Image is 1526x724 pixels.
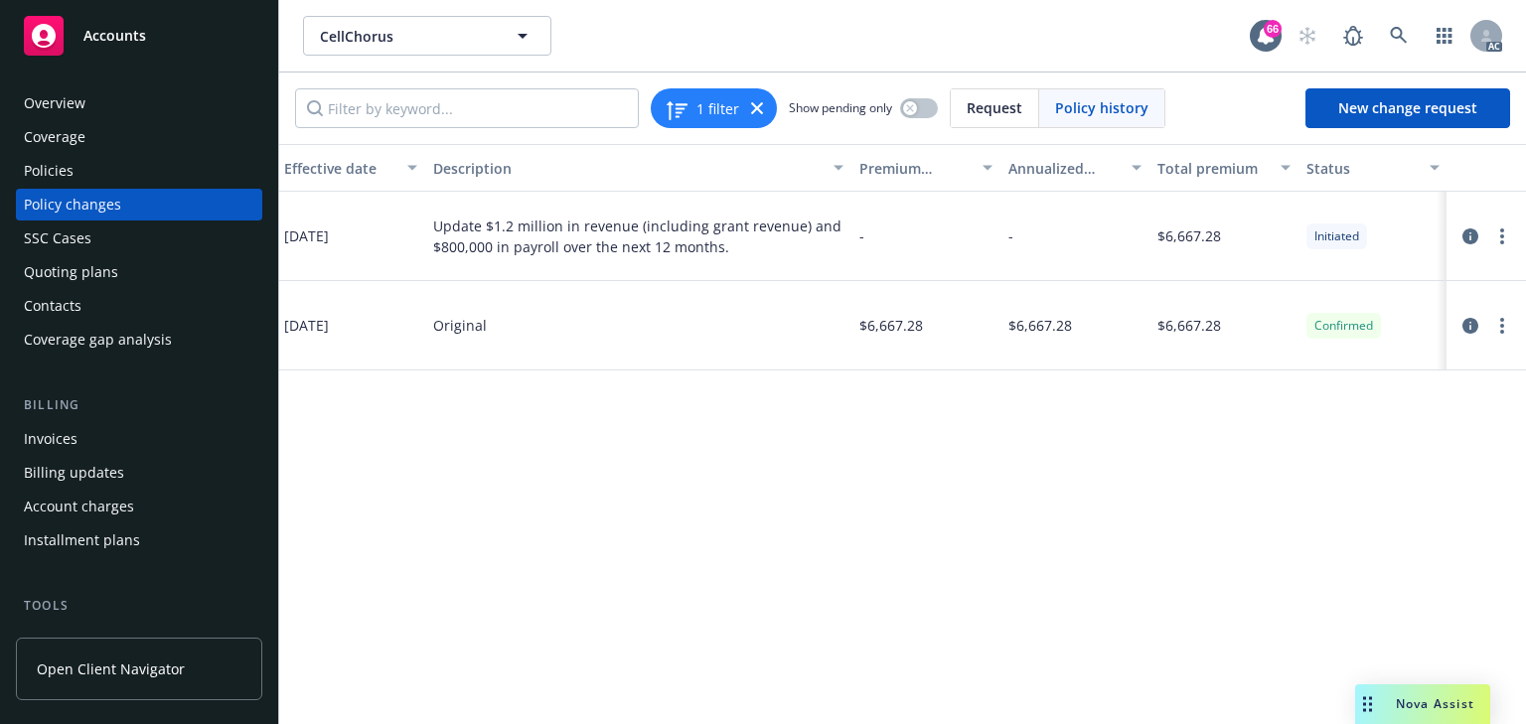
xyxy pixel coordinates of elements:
a: Contacts [16,290,262,322]
a: Search [1379,16,1419,56]
button: Annualized total premium change [1000,144,1149,192]
a: Overview [16,87,262,119]
span: Request [967,97,1022,118]
div: Quoting plans [24,256,118,288]
div: Account charges [24,491,134,522]
div: Billing [16,395,262,415]
div: SSC Cases [24,222,91,254]
a: Invoices [16,423,262,455]
div: Contacts [24,290,81,322]
a: circleInformation [1458,224,1482,248]
a: Report a Bug [1333,16,1373,56]
a: more [1490,224,1514,248]
span: - [859,225,864,246]
div: Update $1.2 million in revenue (including grant revenue) and $800,000 in payroll over the next 12... [433,216,843,257]
span: CellChorus [320,26,492,47]
div: Status [1306,158,1418,179]
div: Original [433,315,487,336]
span: Show pending only [789,99,892,116]
a: Policy changes [16,189,262,220]
span: Confirmed [1314,317,1373,335]
div: Installment plans [24,524,140,556]
span: - [1008,225,1013,246]
div: Premium change [859,158,971,179]
div: Annualized total premium change [1008,158,1120,179]
div: Description [433,158,822,179]
div: Drag to move [1355,684,1380,724]
span: Nova Assist [1396,695,1474,712]
a: Accounts [16,8,262,64]
button: Premium change [851,144,1000,192]
div: Policy changes [24,189,121,220]
span: New change request [1338,98,1477,117]
a: New change request [1305,88,1510,128]
a: SSC Cases [16,222,262,254]
span: Policy history [1055,97,1148,118]
input: Filter by keyword... [295,88,639,128]
div: Invoices [24,423,77,455]
div: Billing updates [24,457,124,489]
a: Start snowing [1288,16,1327,56]
a: more [1490,314,1514,338]
div: Coverage [24,121,85,153]
span: [DATE] [284,315,329,336]
button: Total premium [1149,144,1298,192]
a: Coverage [16,121,262,153]
span: Initiated [1314,227,1359,245]
button: CellChorus [303,16,551,56]
button: Description [425,144,851,192]
div: Overview [24,87,85,119]
a: Billing updates [16,457,262,489]
span: Accounts [83,28,146,44]
a: Policies [16,155,262,187]
div: 66 [1264,20,1282,38]
div: Tools [16,596,262,616]
a: Switch app [1425,16,1464,56]
span: $6,667.28 [859,315,923,336]
span: $6,667.28 [1157,225,1221,246]
span: $6,667.28 [1157,315,1221,336]
a: Quoting plans [16,256,262,288]
span: 1 filter [696,98,739,119]
button: Status [1298,144,1448,192]
span: [DATE] [284,225,329,246]
div: Policies [24,155,74,187]
a: Installment plans [16,524,262,556]
div: Coverage gap analysis [24,324,172,356]
div: Effective date [284,158,395,179]
div: Total premium [1157,158,1269,179]
button: Nova Assist [1355,684,1490,724]
span: $6,667.28 [1008,315,1072,336]
span: Open Client Navigator [37,658,185,679]
a: circleInformation [1458,314,1482,338]
a: Coverage gap analysis [16,324,262,356]
a: Account charges [16,491,262,522]
button: Effective date [276,144,425,192]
